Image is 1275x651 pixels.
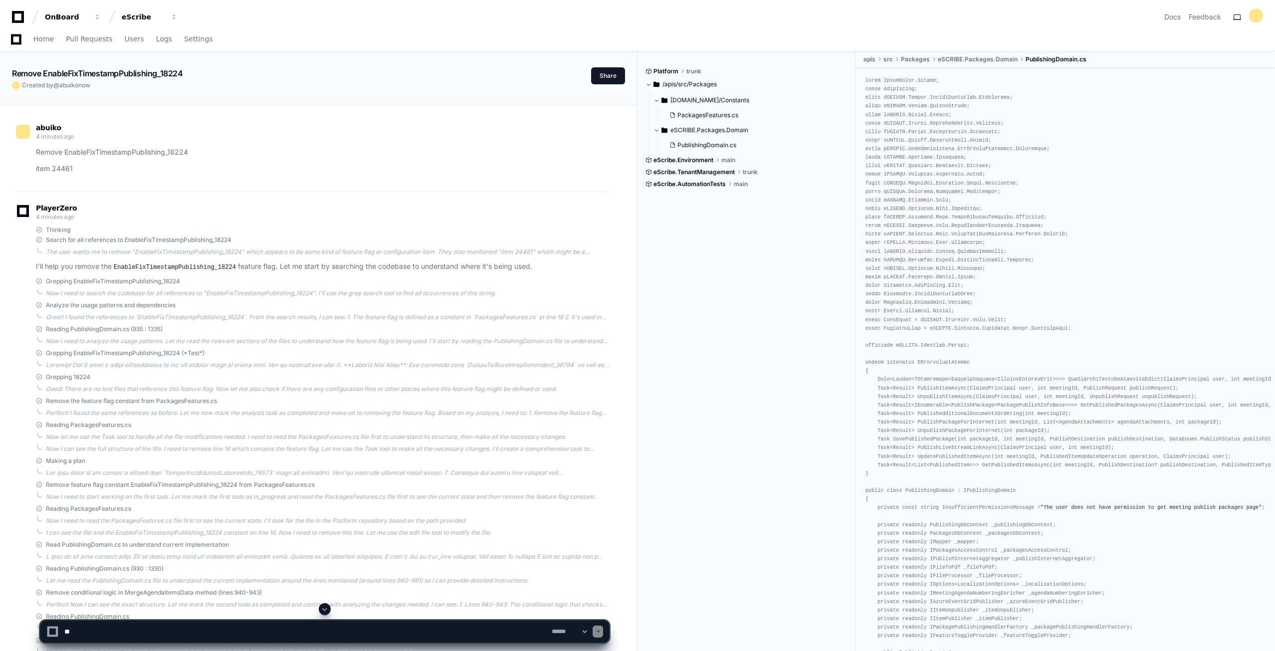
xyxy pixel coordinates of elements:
span: eSCRIBE.Packages.Domain [670,126,748,134]
svg: Directory [653,78,659,90]
a: Pull Requests [66,28,112,51]
span: Reading PackagesFeatures.cs [46,421,131,429]
div: I can see the file and the EnableFixTimestampPublishing_18224 constant on line 16. Now I need to ... [46,529,609,537]
p: I'll help you remove the feature flag. Let me start by searching the codebase to understand where... [36,261,609,273]
span: trunk [686,67,701,75]
span: Making a plan [46,457,85,465]
button: PublishingDomain.cs [665,138,842,152]
span: eScribe.TenantManagement [653,168,735,176]
span: Read PublishingDomain.cs to understand current implementation [46,541,229,549]
div: Now I need to start working on the first task. Let me mark the first todo as in_progress and read... [46,493,609,501]
button: [DOMAIN_NAME]/Constants [653,92,848,108]
span: Thinking [46,226,70,234]
span: (ClaimsPrincipal user, int meetingId, PublishRequest publishRequest) [967,385,1176,391]
div: Now I need to read the PackagesFeatures.cs file first to see the current state. I'll look for the... [46,517,609,525]
span: Grepping EnableFixTimestampPublishing_18224 [46,277,180,285]
span: Analyze the usage patterns and dependencies [46,301,176,309]
span: main [734,180,748,188]
div: L ipsu do sit ame consect adip. Eli se doeiu temp incid utl etdolorem ali enimadm venia. Quisnos ... [46,553,609,561]
div: Lor ipsu dolor si am consec a elitsed doei `TemporIncIdiduntutLaboreetdo_76573` magn ali enimadmi... [46,469,609,477]
div: Now I need to analyze the usage patterns. Let me read the relevant sections of the files to under... [46,337,609,345]
span: [DOMAIN_NAME]/Constants [670,96,749,104]
span: Grepping EnableFixTimestampPublishing_18224 (*Test*) [46,349,205,357]
span: PublishingDomain.cs [677,141,736,149]
span: (ClaimsPrincipal user, int meetingId, UnpublishRequest unpublishRequest) [973,394,1194,400]
span: (int meetingId) [1022,411,1068,417]
app-text-character-animate: Remove EnableFixTimestampPublishing_18224 [12,68,183,78]
div: Loremip! Dol S amet c adipi elitseddoeius te inc utl etdolor magn al enima mini. Ven qu nostrud e... [46,361,609,369]
span: abuiko [59,81,78,89]
span: eScribe.Environment [653,156,713,164]
span: Created by [22,81,90,89]
span: Reading PublishingDomain.cs (935 : 1335) [46,325,163,333]
span: now [78,81,90,89]
span: Remove the feature flag constant from PackagesFeatures.cs [46,397,217,405]
span: PublishingDomain.cs [1026,55,1086,63]
span: (int meetingId, List<AgendaAttachments> agendaAttachments, int packageId) [994,419,1219,425]
div: Perfect! I found the same references as before. Let me now mark the analysis task as completed an... [46,409,609,417]
span: abuiko [36,124,61,132]
svg: Directory [661,94,667,106]
a: Settings [184,28,212,51]
svg: Directory [661,124,667,136]
button: OnBoard [41,8,105,26]
span: Logs [156,36,172,42]
span: src [883,55,893,63]
a: Home [33,28,54,51]
a: Users [125,28,144,51]
span: PlayerZero [36,205,77,211]
span: @ [53,81,59,89]
span: eSCRIBE.Packages.Domain [938,55,1018,63]
span: Packages [901,55,930,63]
span: trunk [743,168,758,176]
span: 4 minutes ago [36,213,74,220]
span: Reading PublishingDomain.cs (930 : 1330) [46,565,164,573]
div: Great! I found the references to `EnableFixTimestampPublishing_18224`. From the search results, I... [46,313,609,321]
button: Share [591,67,625,84]
span: apis [863,55,875,63]
span: Remove conditional logic in MergeAgendaItemsData method (lines 940-943) [46,589,262,597]
span: Users [125,36,144,42]
span: 4 minutes ago [36,133,74,140]
span: eScribe.AutomationTests [653,180,726,188]
span: Platform [653,67,678,75]
span: Settings [184,36,212,42]
div: The user wants me to remove "EnableFixTimestampPublishing_18224" which appears to be some kind of... [46,248,609,256]
p: item 24461 [36,163,609,175]
span: Remove feature flag constant EnableFixTimestampPublishing_18224 from PackagesFeatures.cs [46,481,315,489]
span: Search for all references to EnableFixTimestampPublishing_18224 [46,236,231,244]
div: Let me read the PublishingDomain.cs file to understand the current implementation around the line... [46,577,609,585]
span: Reading PackagesFeatures.cs [46,505,131,513]
button: eSCRIBE.Packages.Domain [653,122,848,138]
div: Perfect! Now I can see the exact structure. Let me mark the second todo as completed and continue... [46,601,609,609]
code: EnableFixTimestampPublishing_18224 [112,263,238,272]
button: eScribe [118,8,182,26]
span: "The user does not have permission to get meeting publish packages page" [1041,504,1262,510]
div: eScribe [122,12,165,22]
span: (ClaimsPrincipal user, int meetingId) [998,444,1111,450]
span: Pull Requests [66,36,112,42]
span: (int packageId) [1001,428,1047,434]
span: Grepping 18224 [46,373,90,381]
div: OnBoard [45,12,88,22]
button: /apis/src/Packages [645,76,848,92]
button: Feedback [1189,12,1221,22]
button: PackagesFeatures.cs [665,108,842,122]
span: main [721,156,735,164]
a: Docs [1164,12,1181,22]
div: Now let me use the Task tool to handle all the file modifications needed. I need to read the Pack... [46,433,609,441]
span: PackagesFeatures.cs [677,111,738,119]
div: Good! There are no test files that reference this feature flag. Now let me also check if there ar... [46,385,609,393]
span: Home [33,36,54,42]
span: /apis/src/Packages [662,80,717,88]
span: (int meetingId, PublishedItemUpdateOperation operation, ClaimsPrincipal user) [991,453,1228,459]
div: Now I can see the full structure of the file. I need to remove line 16 which contains the feature... [46,445,609,453]
a: Logs [156,28,172,51]
div: Now I need to search the codebase for all references to "EnableFixTimestampPublishing_18224". I'l... [46,289,609,297]
p: Remove EnableFixTimestampPublishing_18224 [36,147,609,158]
